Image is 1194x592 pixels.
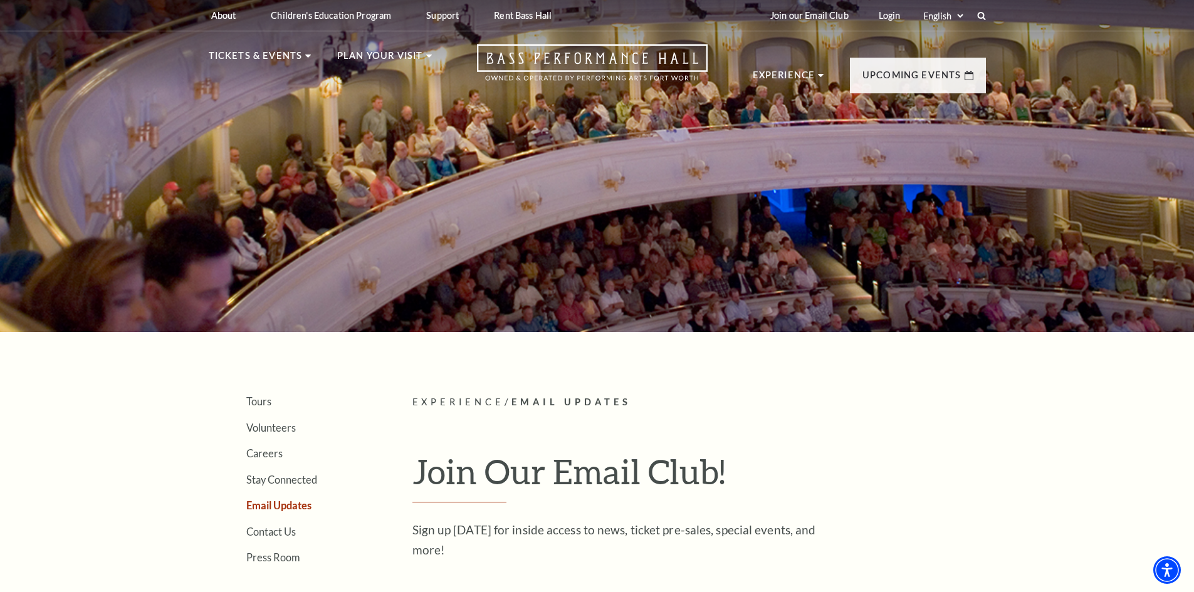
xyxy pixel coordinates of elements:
span: Experience [412,397,505,407]
p: Children's Education Program [271,10,391,21]
a: Email Updates [246,499,312,511]
div: Accessibility Menu [1153,556,1181,584]
p: Experience [753,68,815,90]
p: About [211,10,236,21]
span: Email Updates [511,397,631,407]
h1: Join Our Email Club! [412,451,986,502]
p: / [412,395,986,410]
p: Upcoming Events [862,68,961,90]
select: Select: [921,10,965,22]
a: Open this option [432,44,753,93]
p: Plan Your Visit [337,48,423,71]
a: Stay Connected [246,474,317,486]
p: Tickets & Events [209,48,303,71]
p: Sign up [DATE] for inside access to news, ticket pre-sales, special events, and more! [412,520,820,560]
p: Support [426,10,459,21]
a: Press Room [246,551,300,563]
a: Volunteers [246,422,296,434]
p: Rent Bass Hall [494,10,552,21]
a: Contact Us [246,526,296,537]
a: Careers [246,447,283,459]
a: Tours [246,395,271,407]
